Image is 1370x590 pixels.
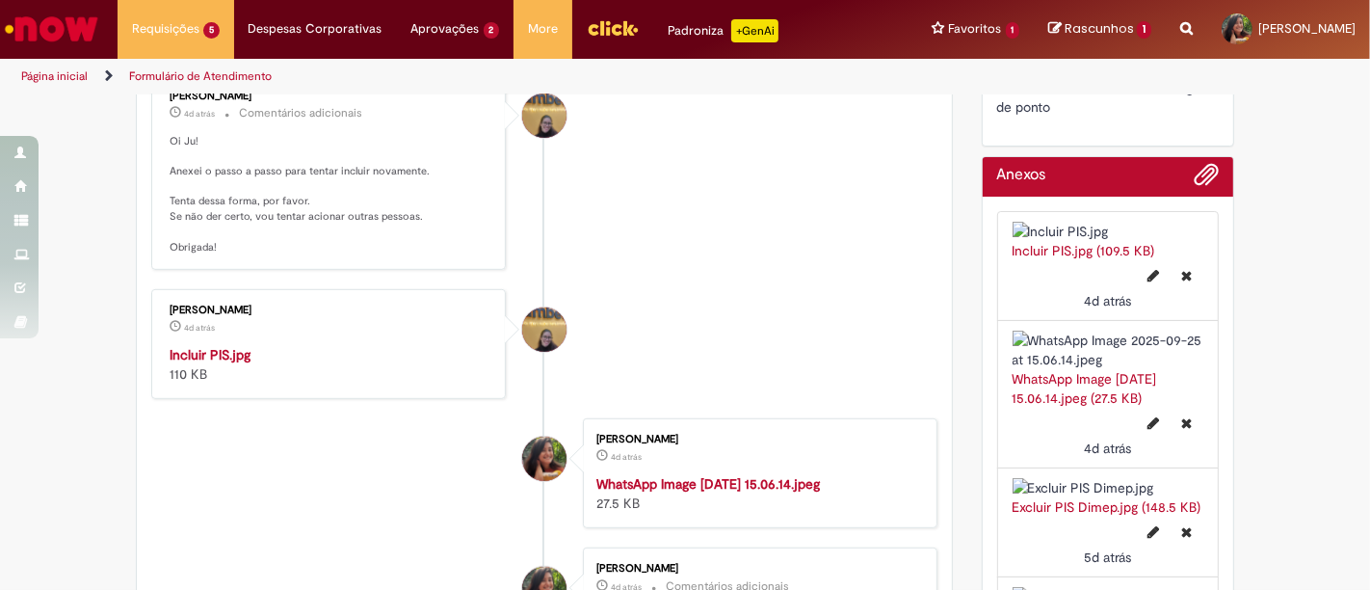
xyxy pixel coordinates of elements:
[522,437,566,481] div: Juliana Maria Andrade De Carvalho
[1194,162,1219,197] button: Adicionar anexos
[528,19,558,39] span: More
[611,451,642,463] time: 25/09/2025 15:11:39
[1084,292,1131,309] span: 4d atrás
[1006,22,1020,39] span: 1
[239,105,362,121] small: Comentários adicionais
[1170,408,1203,439] button: Excluir WhatsApp Image 2025-09-25 at 15.06.14.jpeg
[1013,478,1204,497] img: Excluir PIS Dimep.jpg
[731,19,778,42] p: +GenAi
[997,167,1046,184] h2: Anexos
[411,19,480,39] span: Aprovações
[1170,260,1203,291] button: Excluir Incluir PIS.jpg
[203,22,220,39] span: 5
[1084,549,1131,566] span: 5d atrás
[129,68,272,84] a: Formulário de Atendimento
[596,563,917,575] div: [PERSON_NAME]
[1136,260,1171,291] button: Editar nome de arquivo Incluir PIS.jpg
[2,10,101,48] img: ServiceNow
[21,68,88,84] a: Página inicial
[1013,222,1204,241] img: Incluir PIS.jpg
[184,322,215,334] span: 4d atrás
[170,305,490,316] div: [PERSON_NAME]
[1013,331,1204,369] img: WhatsApp Image 2025-09-25 at 15.06.14.jpeg
[596,474,917,513] div: 27.5 KB
[1136,517,1171,548] button: Editar nome de arquivo Excluir PIS Dimep.jpg
[170,91,490,102] div: [PERSON_NAME]
[484,22,500,39] span: 2
[596,475,820,493] a: WhatsApp Image [DATE] 15.06.14.jpeg
[522,308,566,352] div: Amanda De Campos Gomes Do Nascimento
[184,322,215,334] time: 25/09/2025 16:50:17
[997,21,1210,116] span: a funcionária [PERSON_NAME] Passarin (ID: 99849782) não está conseguindo registrar o ponto pelo c...
[1084,549,1131,566] time: 25/09/2025 13:49:47
[1013,370,1157,407] a: WhatsApp Image [DATE] 15.06.14.jpeg (27.5 KB)
[1170,517,1203,548] button: Excluir Excluir PIS Dimep.jpg
[1013,242,1155,259] a: Incluir PIS.jpg (109.5 KB)
[1136,408,1171,439] button: Editar nome de arquivo WhatsApp Image 2025-09-25 at 15.06.14.jpeg
[522,94,566,138] div: Amanda De Campos Gomes Do Nascimento
[170,346,250,363] a: Incluir PIS.jpg
[249,19,382,39] span: Despesas Corporativas
[1065,19,1134,38] span: Rascunhos
[14,59,899,94] ul: Trilhas de página
[170,134,490,255] p: Oi Ju! Anexei o passo a passo para tentar incluir novamente. Tenta dessa forma, por favor. Se não...
[1084,292,1131,309] time: 25/09/2025 16:50:17
[184,108,215,120] span: 4d atrás
[1137,21,1151,39] span: 1
[184,108,215,120] time: 25/09/2025 16:50:55
[1048,20,1151,39] a: Rascunhos
[132,19,199,39] span: Requisições
[1258,20,1356,37] span: [PERSON_NAME]
[668,19,778,42] div: Padroniza
[1084,440,1131,457] time: 25/09/2025 15:11:39
[611,451,642,463] span: 4d atrás
[587,13,639,42] img: click_logo_yellow_360x200.png
[596,434,917,445] div: [PERSON_NAME]
[949,19,1002,39] span: Favoritos
[1013,498,1201,516] a: Excluir PIS Dimep.jpg (148.5 KB)
[1084,440,1131,457] span: 4d atrás
[170,345,490,384] div: 110 KB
